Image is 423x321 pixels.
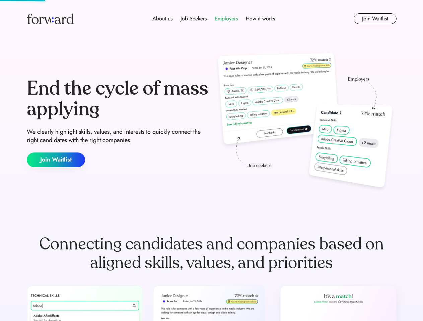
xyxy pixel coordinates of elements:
[181,15,207,23] div: Job Seekers
[27,13,74,24] img: Forward logo
[27,235,397,272] div: Connecting candidates and companies based on aligned skills, values, and priorities
[215,15,238,23] div: Employers
[27,152,85,167] button: Join Waitlist
[27,78,209,119] div: End the cycle of mass applying
[214,51,397,195] img: hero-image.png
[354,13,397,24] button: Join Waitlist
[27,128,209,144] div: We clearly highlight skills, values, and interests to quickly connect the right candidates with t...
[152,15,172,23] div: About us
[246,15,275,23] div: How it works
